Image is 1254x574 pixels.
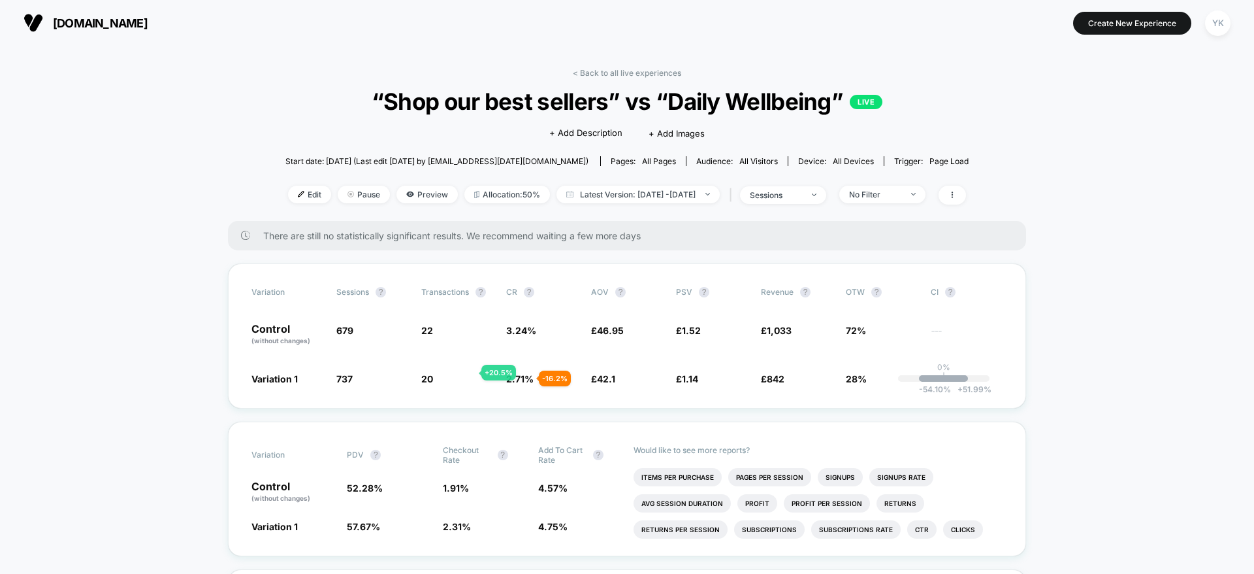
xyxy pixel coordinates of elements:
span: + Add Description [549,127,622,140]
li: Clicks [943,520,983,539]
span: + Add Images [649,128,705,139]
li: Pages Per Session [728,468,811,486]
img: end [705,193,710,195]
span: 1.14 [682,373,698,384]
li: Ctr [907,520,937,539]
button: Create New Experience [1073,12,1191,35]
span: 2.71 % [506,373,534,384]
li: Avg Session Duration [634,494,731,513]
img: calendar [566,191,573,197]
button: ? [524,287,534,297]
span: 20 [421,373,433,384]
button: ? [370,450,381,460]
span: 46.95 [597,325,624,336]
span: Transactions [421,287,469,297]
button: YK [1201,10,1234,37]
button: ? [498,450,508,460]
span: 72% [846,325,866,336]
img: end [812,194,816,196]
span: All Visitors [739,156,778,166]
li: Items Per Purchase [634,468,722,486]
div: Audience: [696,156,778,166]
span: all devices [833,156,874,166]
li: Subscriptions [734,520,805,539]
span: 57.67 % [347,521,380,532]
span: 1,033 [767,325,792,336]
span: 679 [336,325,353,336]
span: [DOMAIN_NAME] [53,16,148,30]
button: ? [871,287,882,297]
span: £ [761,373,784,384]
span: 22 [421,325,433,336]
span: “Shop our best sellers” vs “Daily Wellbeing” [320,88,935,115]
span: 737 [336,373,353,384]
span: (without changes) [251,494,310,502]
span: 3.24 % [506,325,536,336]
span: 28% [846,373,867,384]
p: | [942,372,945,382]
span: 842 [767,373,784,384]
li: Returns Per Session [634,520,728,539]
span: £ [761,325,792,336]
span: AOV [591,287,609,297]
span: Device: [788,156,884,166]
span: 4.57 % [538,482,568,494]
a: < Back to all live experiences [573,68,681,78]
img: rebalance [474,191,479,198]
span: 42.1 [597,373,615,384]
span: PSV [676,287,692,297]
button: ? [699,287,709,297]
li: Subscriptions Rate [811,520,901,539]
span: £ [676,325,701,336]
button: ? [615,287,626,297]
img: edit [298,191,304,197]
span: 52.28 % [347,482,383,494]
span: CR [506,287,517,297]
li: Signups [818,468,863,486]
p: LIVE [850,95,882,109]
span: OTW [846,287,918,297]
span: Allocation: 50% [464,186,550,203]
button: ? [945,287,956,297]
span: PDV [347,450,364,460]
span: Add To Cart Rate [538,445,587,465]
div: Trigger: [894,156,969,166]
span: £ [591,325,624,336]
span: Pause [338,186,390,203]
img: end [911,193,916,195]
span: 1.52 [682,325,701,336]
span: Page Load [929,156,969,166]
div: - 16.2 % [539,371,571,386]
li: Profit Per Session [784,494,870,513]
div: Pages: [611,156,676,166]
span: (without changes) [251,337,310,345]
span: £ [676,373,698,384]
button: [DOMAIN_NAME] [20,12,152,33]
span: Preview [396,186,458,203]
span: all pages [642,156,676,166]
button: ? [593,450,603,460]
span: 1.91 % [443,482,469,494]
p: Control [251,481,334,503]
div: YK [1205,10,1230,36]
span: Edit [288,186,331,203]
div: sessions [750,190,802,200]
span: | [726,186,740,205]
p: Would like to see more reports? [634,445,1003,455]
span: Latest Version: [DATE] - [DATE] [556,186,720,203]
span: 51.99 % [951,384,991,394]
span: Variation [251,445,323,465]
span: --- [931,327,1003,346]
li: Returns [876,494,924,513]
span: Variation [251,287,323,297]
span: Variation 1 [251,521,298,532]
li: Profit [737,494,777,513]
p: 0% [937,362,950,372]
span: Revenue [761,287,794,297]
img: Visually logo [24,13,43,33]
span: -54.10 % [919,384,951,394]
span: Checkout Rate [443,445,491,465]
span: + [957,384,963,394]
img: end [347,191,354,197]
span: Sessions [336,287,369,297]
